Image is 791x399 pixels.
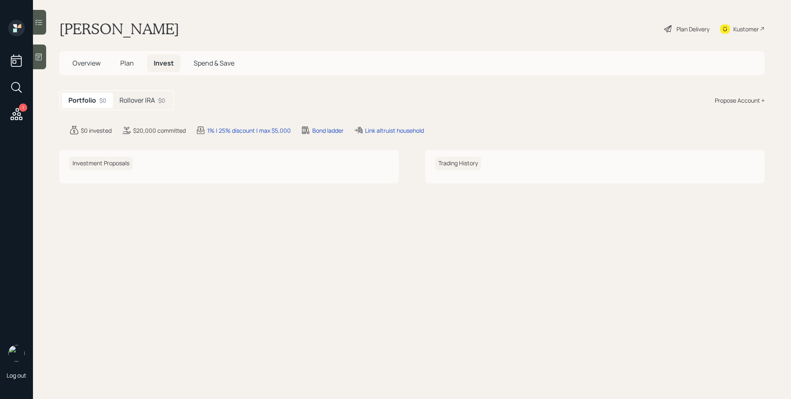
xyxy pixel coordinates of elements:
img: james-distasi-headshot.png [8,345,25,361]
div: $0 [99,96,106,105]
h6: Trading History [435,157,481,170]
div: Link altruist household [365,126,424,135]
div: Log out [7,371,26,379]
div: Plan Delivery [676,25,709,33]
span: Spend & Save [194,59,234,68]
h5: Portfolio [68,96,96,104]
span: Plan [120,59,134,68]
div: Propose Account + [715,96,765,105]
div: Bond ladder [312,126,344,135]
div: $0 invested [81,126,112,135]
h6: Investment Proposals [69,157,133,170]
div: $0 [158,96,165,105]
h1: [PERSON_NAME] [59,20,179,38]
span: Invest [154,59,174,68]
div: 1 [19,103,27,112]
div: 1% | 25% discount | max $5,000 [207,126,291,135]
div: Kustomer [733,25,759,33]
h5: Rollover IRA [119,96,155,104]
span: Overview [73,59,101,68]
div: $20,000 committed [133,126,186,135]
